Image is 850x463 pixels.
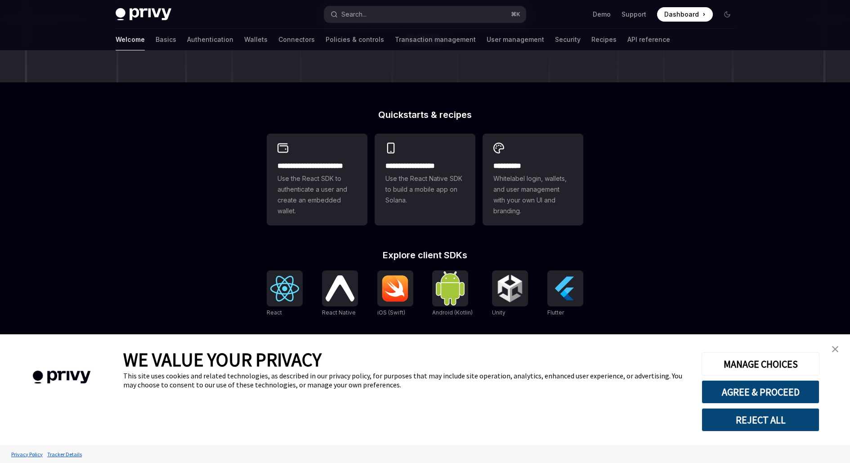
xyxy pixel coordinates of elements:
[244,29,268,50] a: Wallets
[555,29,581,50] a: Security
[385,173,465,206] span: Use the React Native SDK to build a mobile app on Solana.
[45,446,84,462] a: Tracker Details
[322,270,358,317] a: React NativeReact Native
[267,309,282,316] span: React
[627,29,670,50] a: API reference
[436,271,465,305] img: Android (Kotlin)
[322,309,356,316] span: React Native
[270,276,299,301] img: React
[657,7,713,22] a: Dashboard
[547,309,564,316] span: Flutter
[622,10,646,19] a: Support
[326,275,354,301] img: React Native
[187,29,233,50] a: Authentication
[277,173,357,216] span: Use the React SDK to authenticate a user and create an embedded wallet.
[720,7,734,22] button: Toggle dark mode
[702,408,819,432] button: REJECT ALL
[483,134,583,225] a: **** *****Whitelabel login, wallets, and user management with your own UI and branding.
[123,348,322,371] span: WE VALUE YOUR PRIVACY
[267,270,303,317] a: ReactReact
[13,358,110,397] img: company logo
[341,9,367,20] div: Search...
[326,29,384,50] a: Policies & controls
[511,11,520,18] span: ⌘ K
[432,270,473,317] a: Android (Kotlin)Android (Kotlin)
[832,346,838,352] img: close banner
[493,173,573,216] span: Whitelabel login, wallets, and user management with your own UI and branding.
[377,309,405,316] span: iOS (Swift)
[116,29,145,50] a: Welcome
[492,270,528,317] a: UnityUnity
[381,275,410,302] img: iOS (Swift)
[324,6,526,22] button: Open search
[664,10,699,19] span: Dashboard
[591,29,617,50] a: Recipes
[375,134,475,225] a: **** **** **** ***Use the React Native SDK to build a mobile app on Solana.
[9,446,45,462] a: Privacy Policy
[395,29,476,50] a: Transaction management
[487,29,544,50] a: User management
[593,10,611,19] a: Demo
[377,270,413,317] a: iOS (Swift)iOS (Swift)
[702,352,819,376] button: MANAGE CHOICES
[116,8,171,21] img: dark logo
[492,309,506,316] span: Unity
[702,380,819,404] button: AGREE & PROCEED
[267,110,583,119] h2: Quickstarts & recipes
[826,340,844,358] a: close banner
[432,309,473,316] span: Android (Kotlin)
[278,29,315,50] a: Connectors
[156,29,176,50] a: Basics
[496,274,524,303] img: Unity
[267,251,583,260] h2: Explore client SDKs
[551,274,580,303] img: Flutter
[123,371,688,389] div: This site uses cookies and related technologies, as described in our privacy policy, for purposes...
[547,270,583,317] a: FlutterFlutter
